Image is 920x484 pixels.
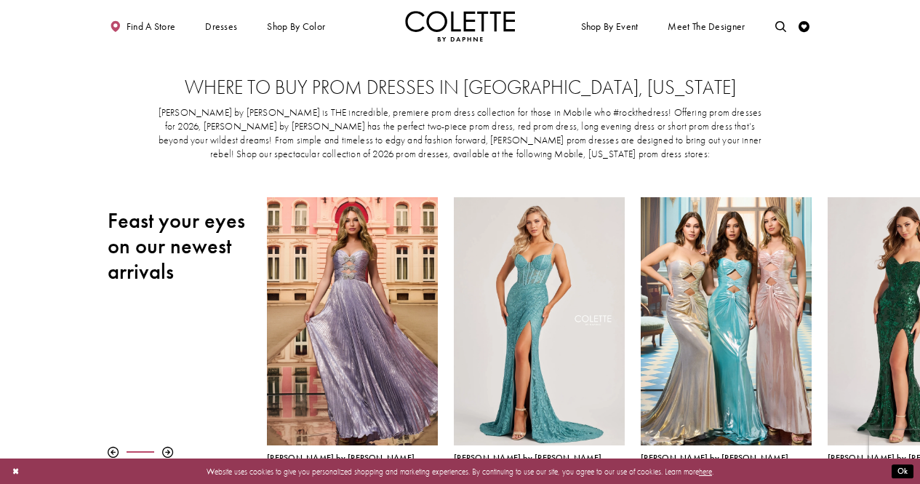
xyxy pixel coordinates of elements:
[796,11,813,41] a: Check Wishlist
[156,106,764,162] p: [PERSON_NAME] by [PERSON_NAME] is THE incredible, premiere prom dress collection for those in Mob...
[699,466,712,476] a: here
[267,453,437,477] div: Colette by Daphne Style No. CL8520
[454,453,624,477] div: Colette by Daphne Style No. CL8405
[267,21,325,32] span: Shop by color
[454,452,601,464] span: [PERSON_NAME] by [PERSON_NAME]
[108,208,251,285] h2: Feast your eyes on our newest arrivals
[129,76,791,98] h2: Where to buy prom dresses in [GEOGRAPHIC_DATA], [US_STATE]
[405,11,516,41] a: Visit Home Page
[265,11,328,41] span: Shop by color
[202,11,240,41] span: Dresses
[267,452,415,464] span: [PERSON_NAME] by [PERSON_NAME]
[641,197,811,445] a: Visit Colette by Daphne Style No. CL8545 Page
[108,11,178,41] a: Find a store
[668,21,745,32] span: Meet the designer
[79,464,841,478] p: Website uses cookies to give you personalized shopping and marketing experiences. By continuing t...
[641,452,788,464] span: [PERSON_NAME] by [PERSON_NAME]
[7,461,25,481] button: Close Dialog
[454,197,624,445] a: Visit Colette by Daphne Style No. CL8405 Page
[267,197,437,445] a: Visit Colette by Daphne Style No. CL8520 Page
[578,11,641,41] span: Shop By Event
[772,11,789,41] a: Toggle search
[892,464,913,478] button: Submit Dialog
[581,21,639,32] span: Shop By Event
[665,11,748,41] a: Meet the designer
[127,21,176,32] span: Find a store
[405,11,516,41] img: Colette by Daphne
[641,453,811,477] div: Colette by Daphne Style No. CL8545
[205,21,237,32] span: Dresses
